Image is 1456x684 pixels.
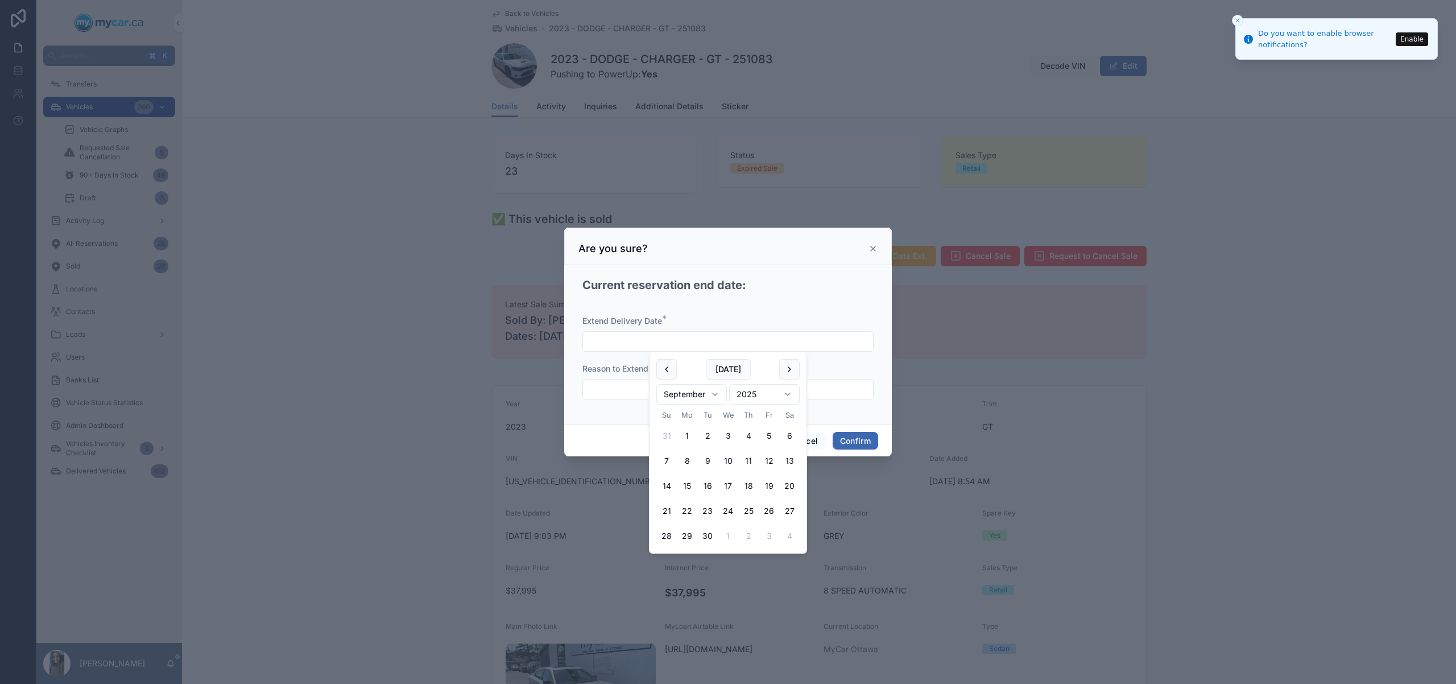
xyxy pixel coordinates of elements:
button: Tuesday, September 2nd, 2025 [697,426,718,446]
th: Saturday [779,409,800,421]
button: Thursday, October 2nd, 2025 [738,526,759,546]
table: September 2025 [656,409,800,546]
button: Sunday, September 14th, 2025 [656,476,677,496]
button: Sunday, September 28th, 2025 [656,526,677,546]
button: Monday, September 15th, 2025 [677,476,697,496]
button: Thursday, September 18th, 2025 [738,476,759,496]
button: Tuesday, September 9th, 2025 [697,451,718,471]
button: [DATE] [706,359,751,380]
th: Tuesday [697,409,718,421]
button: Wednesday, September 3rd, 2025 [718,426,738,446]
button: Monday, September 22nd, 2025 [677,501,697,521]
button: Saturday, October 4th, 2025 [779,526,800,546]
span: Extend Delivery Date [582,316,662,325]
button: Wednesday, September 24th, 2025 [718,501,738,521]
h3: Are you sure? [578,242,648,256]
button: Wednesday, September 17th, 2025 [718,476,738,496]
button: Thursday, September 11th, 2025 [738,451,759,471]
button: Saturday, September 6th, 2025 [779,426,800,446]
button: Sunday, September 21st, 2025 [656,501,677,521]
button: Saturday, September 13th, 2025 [779,451,800,471]
button: Friday, October 3rd, 2025 [759,526,779,546]
button: Wednesday, October 1st, 2025 [718,526,738,546]
button: Friday, September 26th, 2025 [759,501,779,521]
button: Sunday, August 31st, 2025 [656,426,677,446]
button: Friday, September 12th, 2025 [759,451,779,471]
th: Monday [677,409,697,421]
th: Wednesday [718,409,738,421]
button: Enable [1396,32,1428,46]
button: Confirm [833,432,878,450]
button: Tuesday, September 30th, 2025 [697,526,718,546]
div: Do you want to enable browser notifications? [1258,28,1392,50]
th: Thursday [738,409,759,421]
h2: Current reservation end date: [582,278,746,294]
th: Sunday [656,409,677,421]
button: Monday, September 1st, 2025 [677,426,697,446]
button: Tuesday, September 23rd, 2025 [697,501,718,521]
button: Wednesday, September 10th, 2025 [718,451,738,471]
button: Monday, September 8th, 2025 [677,451,697,471]
button: Friday, September 5th, 2025 [759,426,779,446]
button: Monday, September 29th, 2025 [677,526,697,546]
button: Today, Thursday, September 4th, 2025 [738,426,759,446]
th: Friday [759,409,779,421]
button: Saturday, September 27th, 2025 [779,501,800,521]
button: Thursday, September 25th, 2025 [738,501,759,521]
button: Saturday, September 20th, 2025 [779,476,800,496]
button: Sunday, September 7th, 2025 [656,451,677,471]
button: Close toast [1232,15,1243,26]
span: Reason to Extend Delivery Date [582,364,702,373]
button: Tuesday, September 16th, 2025 [697,476,718,496]
button: Friday, September 19th, 2025 [759,476,779,496]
